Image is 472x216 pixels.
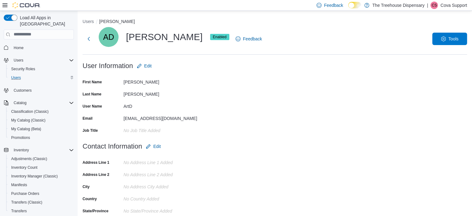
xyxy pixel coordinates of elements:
[11,135,30,140] span: Promotions
[11,200,42,205] span: Transfers (Classic)
[83,128,98,133] label: Job Title
[11,44,26,52] a: Home
[9,125,74,133] span: My Catalog (Beta)
[124,101,207,109] div: ArtD
[440,2,467,9] p: Cova Support
[83,104,102,109] label: User Name
[99,27,229,47] div: [PERSON_NAME]
[9,125,44,133] a: My Catalog (Beta)
[9,199,74,206] span: Transfers (Classic)
[11,99,74,107] span: Catalog
[9,164,40,171] a: Inventory Count
[9,190,42,197] a: Purchase Orders
[11,87,34,94] a: Customers
[324,2,343,8] span: Feedback
[83,116,92,121] label: Email
[11,99,29,107] button: Catalog
[99,27,119,47] div: Arturo Dieffenbacher
[6,189,76,198] button: Purchase Orders
[12,2,40,8] img: Cova
[9,65,74,73] span: Security Roles
[9,199,45,206] a: Transfers (Classic)
[11,75,21,80] span: Users
[6,198,76,207] button: Transfers (Classic)
[427,2,428,9] p: |
[11,156,47,161] span: Adjustments (Classic)
[9,181,74,189] span: Manifests
[1,86,76,95] button: Customers
[83,184,90,189] label: City
[124,126,207,133] div: No Job Title added
[83,143,142,150] h3: Contact Information
[9,117,74,124] span: My Catalog (Classic)
[14,88,32,93] span: Customers
[11,57,74,64] span: Users
[448,36,459,42] span: Tools
[144,63,152,69] span: Edit
[83,33,95,45] button: Next
[14,148,29,153] span: Inventory
[9,172,60,180] a: Inventory Manager (Classic)
[124,158,207,165] div: No Address Line 1 added
[9,207,74,215] span: Transfers
[14,100,26,105] span: Catalog
[9,190,74,197] span: Purchase Orders
[83,196,97,201] label: Country
[11,126,41,131] span: My Catalog (Beta)
[9,207,29,215] a: Transfers
[11,191,39,196] span: Purchase Orders
[233,33,264,45] a: Feedback
[83,209,108,214] label: State/Province
[11,44,74,52] span: Home
[9,74,74,81] span: Users
[11,146,31,154] button: Inventory
[11,118,46,123] span: My Catalog (Classic)
[6,73,76,82] button: Users
[124,206,207,214] div: No State/Province Added
[432,33,467,45] button: Tools
[6,163,76,172] button: Inventory Count
[17,15,74,27] span: Load All Apps in [GEOGRAPHIC_DATA]
[124,194,207,201] div: No Country Added
[124,77,207,85] div: [PERSON_NAME]
[6,65,76,73] button: Security Roles
[124,182,207,189] div: No Address City added
[1,146,76,154] button: Inventory
[124,170,207,177] div: No Address Line 2 added
[1,43,76,52] button: Home
[6,154,76,163] button: Adjustments (Classic)
[6,107,76,116] button: Classification (Classic)
[11,146,74,154] span: Inventory
[432,2,437,9] span: CS
[134,60,154,72] button: Edit
[348,2,361,8] input: Dark Mode
[83,19,94,24] button: Users
[11,174,58,179] span: Inventory Manager (Classic)
[83,18,467,26] nav: An example of EuiBreadcrumbs
[9,108,51,115] a: Classification (Classic)
[83,172,109,177] label: Address Line 2
[6,125,76,133] button: My Catalog (Beta)
[83,160,109,165] label: Address Line 1
[103,27,114,47] span: AD
[9,134,74,141] span: Promotions
[153,143,161,149] span: Edit
[210,34,229,40] span: Enabled
[11,209,27,214] span: Transfers
[243,36,262,42] span: Feedback
[14,45,24,50] span: Home
[83,62,133,70] h3: User Information
[143,140,163,153] button: Edit
[11,86,74,94] span: Customers
[6,172,76,181] button: Inventory Manager (Classic)
[9,108,74,115] span: Classification (Classic)
[9,164,74,171] span: Inventory Count
[9,134,33,141] a: Promotions
[83,80,102,85] label: First Name
[11,109,49,114] span: Classification (Classic)
[9,74,23,81] a: Users
[11,67,35,71] span: Security Roles
[9,172,74,180] span: Inventory Manager (Classic)
[372,2,425,9] p: The Treehouse Dispensary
